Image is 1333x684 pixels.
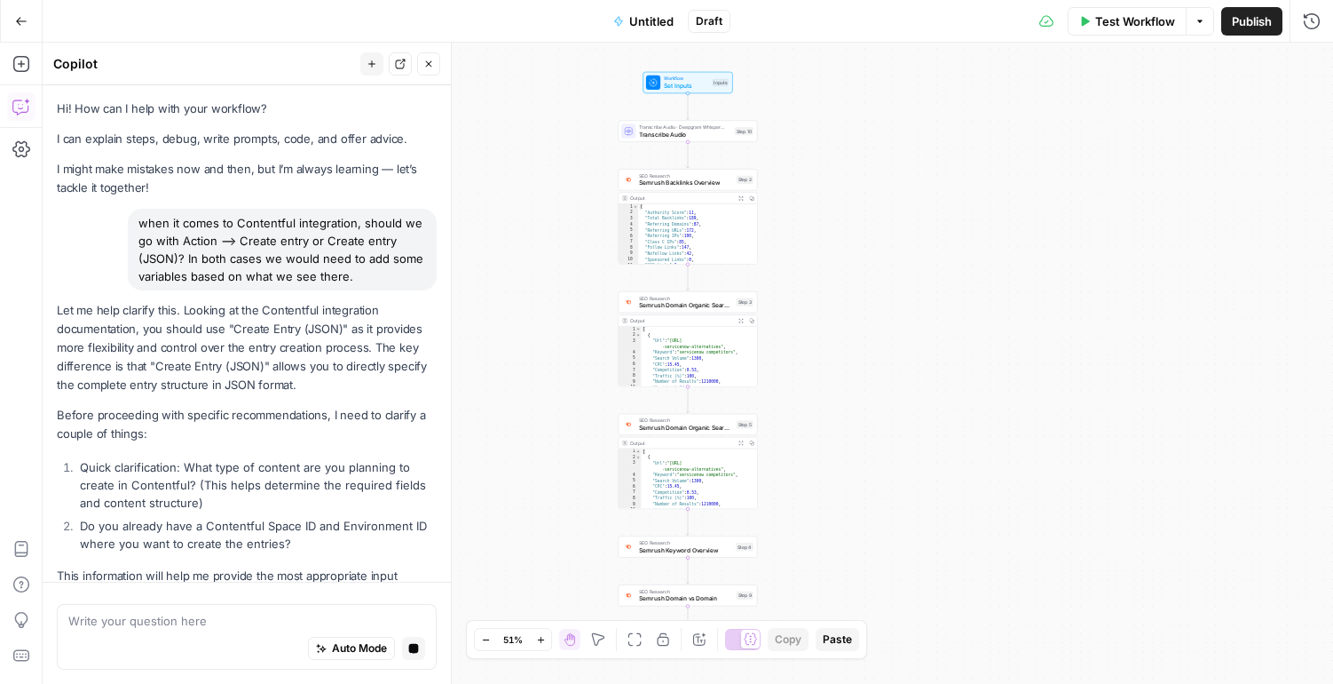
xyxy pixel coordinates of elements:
[686,142,689,168] g: Edge from step_10 to step_2
[619,449,641,455] div: 1
[629,12,674,30] span: Untitled
[619,478,641,484] div: 5
[619,239,638,245] div: 7
[639,594,732,603] span: Semrush Domain vs Domain
[735,127,753,135] div: Step 10
[619,473,641,479] div: 4
[635,455,641,461] span: Toggle code folding, rows 2 through 12
[633,204,638,211] span: Toggle code folding, rows 1 through 17
[639,417,732,424] span: SEO Research
[619,257,638,263] div: 10
[619,221,638,227] div: 4
[737,176,753,184] div: Step 2
[639,539,732,546] span: SEO Research
[53,55,355,73] div: Copilot
[696,13,722,29] span: Draft
[619,455,641,461] div: 2
[686,265,689,290] g: Edge from step_2 to step_3
[619,210,638,216] div: 2
[639,179,732,187] span: Semrush Backlinks Overview
[619,204,638,211] div: 1
[619,489,641,496] div: 7
[630,317,732,324] div: Output
[1068,7,1186,36] button: Test Workflow
[619,291,758,386] div: SEO ResearchSemrush Domain Organic Search KeywordsStep 3Output[ { "Url":"[URL] -servicenow-altern...
[75,517,437,553] li: Do you already have a Contentful Space ID and Environment ID where you want to create the entries?
[823,632,852,648] span: Paste
[619,332,641,338] div: 2
[503,632,523,647] span: 51%
[624,592,633,600] img: zn8kcn4lc16eab7ly04n2pykiy7x
[619,338,641,350] div: 3
[308,637,395,660] button: Auto Mode
[619,72,758,93] div: WorkflowSet InputsInputs
[639,130,730,139] span: Transcribe Audio
[619,121,758,142] div: Transcribe Audio · Deepgram Whisper LargeTranscribe AudioStep 10
[737,298,753,306] div: Step 3
[603,7,684,36] button: Untitled
[619,385,641,391] div: 10
[57,99,437,118] p: Hi! How can I help with your workflow?
[619,379,641,386] div: 9
[768,628,808,651] button: Copy
[635,449,641,455] span: Toggle code folding, rows 1 through 464
[816,628,859,651] button: Paste
[664,75,708,82] span: Workflow
[619,227,638,234] div: 5
[619,169,758,264] div: SEO ResearchSemrush Backlinks OverviewStep 2Output{ "Authority Score":11, "Total Backlinks":189, ...
[639,588,732,595] span: SEO Research
[619,355,641,362] div: 5
[619,362,641,368] div: 6
[57,130,437,148] p: I can explain steps, debug, write prompts, code, and offer advice.
[630,440,732,447] div: Output
[57,406,437,443] p: Before proceeding with specific recommendations, I need to clarify a couple of things:
[737,592,753,600] div: Step 9
[619,234,638,240] div: 6
[332,640,387,656] span: Auto Mode
[619,536,758,557] div: SEO ResearchSemrush Keyword OverviewStep 4
[619,245,638,251] div: 8
[775,632,801,648] span: Copy
[639,172,732,179] span: SEO Research
[686,93,689,119] g: Edge from start to step_10
[619,216,638,222] div: 3
[75,458,437,512] li: Quick clarification: What type of content are you planning to create in Contentful? (This helps d...
[1095,12,1175,30] span: Test Workflow
[624,298,633,306] img: p4kt2d9mz0di8532fmfgvfq6uqa0
[624,543,633,551] img: v3j4otw2j2lxnxfkcl44e66h4fup
[686,558,689,584] g: Edge from step_4 to step_9
[639,295,732,302] span: SEO Research
[639,423,732,432] span: Semrush Domain Organic Search Keywords
[619,326,641,332] div: 1
[57,301,437,395] p: Let me help clarify this. Looking at the Contentful integration documentation, you should use "Cr...
[686,509,689,535] g: Edge from step_5 to step_4
[619,251,638,257] div: 9
[619,585,758,606] div: SEO ResearchSemrush Domain vs DomainStep 9
[57,567,437,623] p: This information will help me provide the most appropriate input configuration and step setup for...
[619,501,641,507] div: 9
[639,301,732,310] span: Semrush Domain Organic Search Keywords
[619,484,641,490] div: 6
[712,78,729,86] div: Inputs
[639,545,732,554] span: Semrush Keyword Overview
[1232,12,1272,30] span: Publish
[1221,7,1282,36] button: Publish
[630,195,732,202] div: Output
[635,326,641,332] span: Toggle code folding, rows 1 through 464
[664,81,708,90] span: Set Inputs
[635,332,641,338] span: Toggle code folding, rows 2 through 12
[619,263,638,269] div: 11
[57,160,437,197] p: I might make mistakes now and then, but I’m always learning — let’s tackle it together!
[737,420,753,428] div: Step 5
[736,543,753,551] div: Step 4
[619,373,641,379] div: 8
[619,414,758,509] div: SEO ResearchSemrush Domain Organic Search KeywordsStep 5Output[ { "Url":"[URL] -servicenow-altern...
[128,209,437,290] div: when it comes to Contentful integration, should we go with Action --> Create entry or Create entr...
[619,496,641,502] div: 8
[619,368,641,374] div: 7
[619,350,641,356] div: 4
[619,460,641,472] div: 3
[619,507,641,513] div: 10
[624,176,633,184] img: 3lyvnidk9veb5oecvmize2kaffdg
[624,421,633,429] img: p4kt2d9mz0di8532fmfgvfq6uqa0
